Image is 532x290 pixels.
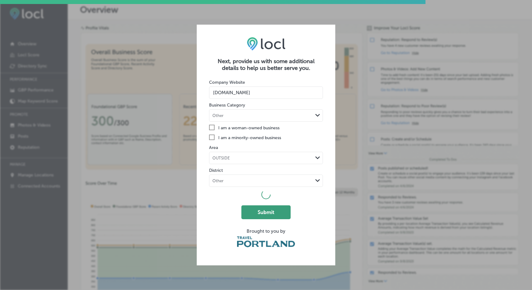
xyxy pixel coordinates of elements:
label: Company Website [209,80,245,85]
label: I am a woman-owned business [209,125,323,131]
label: District [209,168,223,173]
label: Area [209,145,218,150]
img: LOCL logo [247,37,285,50]
div: Brought to you by [209,228,323,234]
img: Travel Portland [237,236,295,247]
div: Other [212,113,224,118]
label: Business Category [209,103,245,108]
div: Other [212,178,224,183]
button: Submit [241,205,291,219]
h2: Next, provide us with some additional details to help us better serve you. [209,58,323,71]
div: OUTSIDE [212,155,230,160]
label: I am a minority-owned business [209,135,323,141]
